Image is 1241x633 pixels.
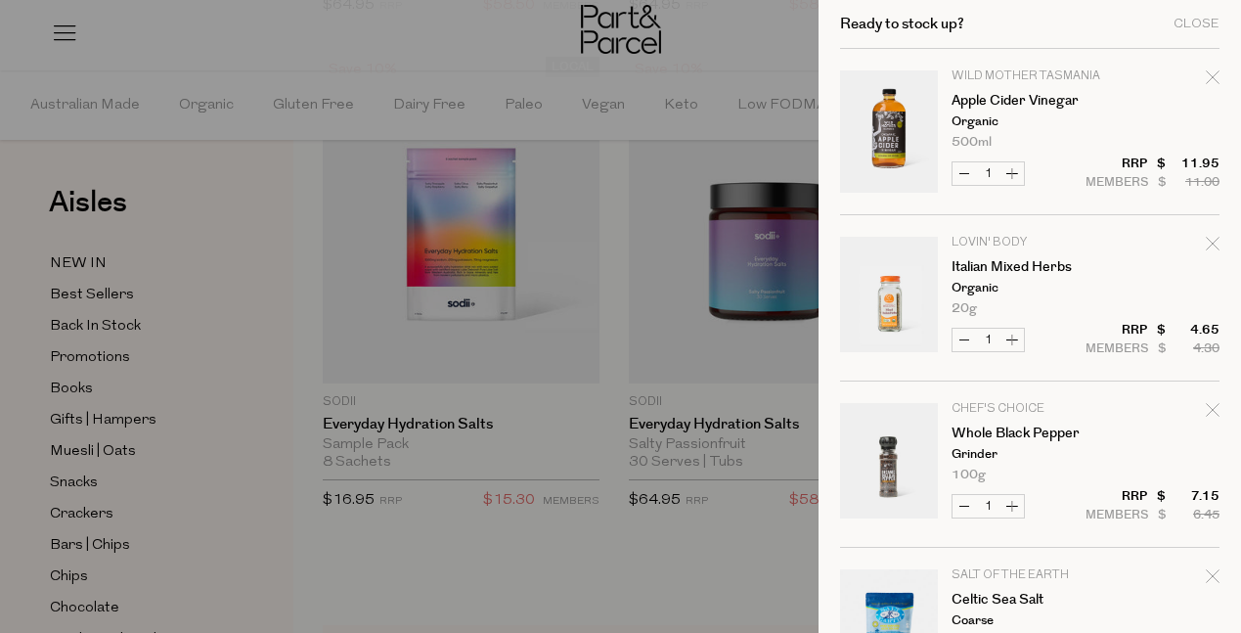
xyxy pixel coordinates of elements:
[840,17,964,31] h2: Ready to stock up?
[1206,400,1219,427] div: Remove Whole Black Pepper
[952,282,1103,294] p: Organic
[952,237,1103,249] p: Lovin' Body
[1206,68,1219,94] div: Remove Apple Cider Vinegar
[952,94,1103,108] a: Apple Cider Vinegar
[952,448,1103,461] p: Grinder
[952,115,1103,128] p: Organic
[952,136,992,149] span: 500ml
[976,329,1000,351] input: QTY Italian Mixed Herbs
[976,495,1000,518] input: QTY Whole Black Pepper
[952,260,1103,274] a: Italian Mixed Herbs
[952,427,1103,440] a: Whole Black Pepper
[1174,18,1219,30] div: Close
[952,70,1103,82] p: Wild Mother Tasmania
[952,614,1103,627] p: Coarse
[1206,566,1219,593] div: Remove Celtic Sea Salt
[952,469,986,481] span: 100g
[976,162,1000,185] input: QTY Apple Cider Vinegar
[952,569,1103,581] p: Salt of The Earth
[952,302,977,315] span: 20g
[952,593,1103,607] a: Celtic Sea Salt
[1206,234,1219,260] div: Remove Italian Mixed Herbs
[952,403,1103,415] p: Chef's Choice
